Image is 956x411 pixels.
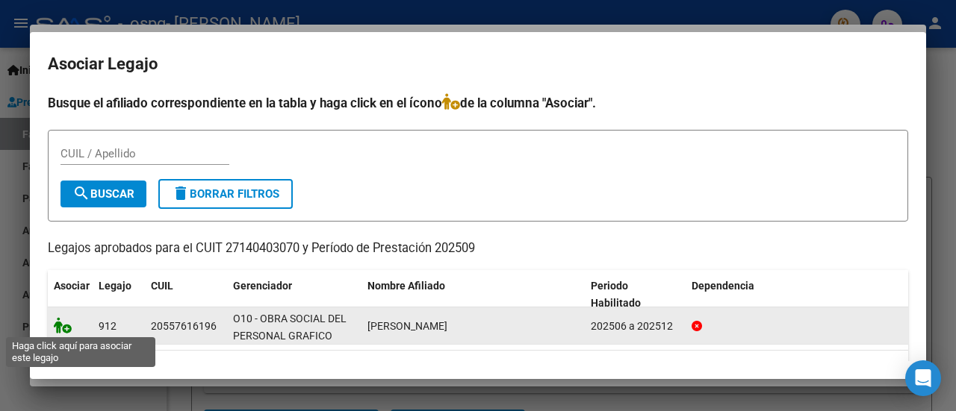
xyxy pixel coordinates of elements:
span: Legajo [99,280,131,292]
span: Nombre Afiliado [367,280,445,292]
datatable-header-cell: Legajo [93,270,145,319]
span: Asociar [54,280,90,292]
datatable-header-cell: Asociar [48,270,93,319]
span: CUIL [151,280,173,292]
span: Borrar Filtros [172,187,279,201]
div: Open Intercom Messenger [905,360,941,396]
datatable-header-cell: Dependencia [686,270,909,319]
datatable-header-cell: Gerenciador [227,270,361,319]
mat-icon: delete [172,184,190,202]
div: 1 registros [48,351,908,388]
datatable-header-cell: Nombre Afiliado [361,270,585,319]
datatable-header-cell: CUIL [145,270,227,319]
span: Periodo Habilitado [591,280,641,309]
mat-icon: search [72,184,90,202]
span: 912 [99,320,117,332]
h4: Busque el afiliado correspondiente en la tabla y haga click en el ícono de la columna "Asociar". [48,93,908,113]
h2: Asociar Legajo [48,50,908,78]
button: Borrar Filtros [158,179,293,209]
span: Buscar [72,187,134,201]
datatable-header-cell: Periodo Habilitado [585,270,686,319]
span: OZORIO ERIK [367,320,447,332]
div: 202506 a 202512 [591,318,680,335]
p: Legajos aprobados para el CUIT 27140403070 y Período de Prestación 202509 [48,239,908,258]
span: Gerenciador [233,280,292,292]
div: 20557616196 [151,318,217,335]
span: O10 - OBRA SOCIAL DEL PERSONAL GRAFICO [233,313,347,342]
span: Dependencia [692,280,754,292]
button: Buscar [60,181,146,207]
